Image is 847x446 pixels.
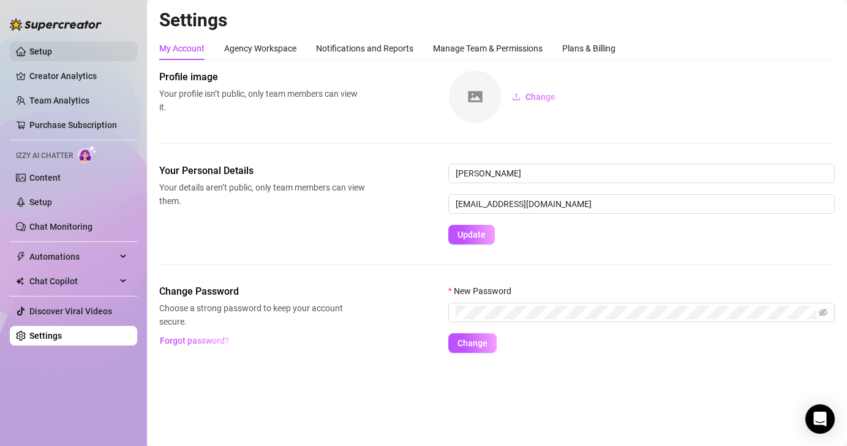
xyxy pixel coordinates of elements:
span: Forgot password? [160,336,229,346]
span: Your profile isn’t public, only team members can view it. [159,87,365,114]
img: logo-BBDzfeDw.svg [10,18,102,31]
div: Open Intercom Messenger [805,404,835,434]
span: Chat Copilot [29,271,116,291]
span: Update [457,230,486,240]
a: Chat Monitoring [29,222,92,232]
input: Enter new email [448,194,835,214]
h2: Settings [159,9,835,32]
a: Settings [29,331,62,341]
img: square-placeholder.png [449,70,502,123]
span: upload [512,93,521,101]
a: Purchase Subscription [29,120,117,130]
a: Discover Viral Videos [29,306,112,316]
button: Update [448,225,495,244]
div: Manage Team & Permissions [433,42,543,55]
a: Creator Analytics [29,66,127,86]
span: eye-invisible [819,308,827,317]
button: Forgot password? [159,331,229,350]
span: Your details aren’t public, only team members can view them. [159,181,365,208]
span: Choose a strong password to keep your account secure. [159,301,365,328]
img: AI Chatter [78,145,97,163]
span: Automations [29,247,116,266]
a: Content [29,173,61,183]
div: Agency Workspace [224,42,296,55]
span: thunderbolt [16,252,26,262]
label: New Password [448,284,519,298]
a: Team Analytics [29,96,89,105]
a: Setup [29,47,52,56]
span: Change Password [159,284,365,299]
button: Change [502,87,565,107]
div: Plans & Billing [562,42,615,55]
span: Change [457,338,487,348]
span: Izzy AI Chatter [16,150,73,162]
span: Profile image [159,70,365,85]
a: Setup [29,197,52,207]
span: Change [525,92,555,102]
div: My Account [159,42,205,55]
div: Notifications and Reports [316,42,413,55]
input: Enter name [448,164,835,183]
button: Change [448,333,497,353]
span: Your Personal Details [159,164,365,178]
img: Chat Copilot [16,277,24,285]
input: New Password [456,306,816,319]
